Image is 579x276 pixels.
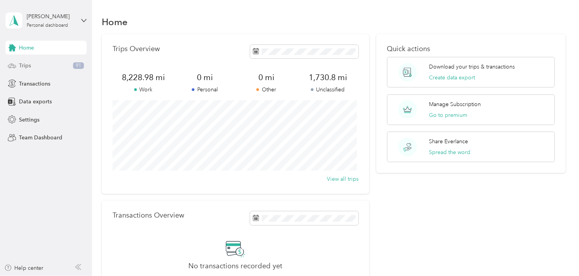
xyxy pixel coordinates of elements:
button: Help center [4,264,44,272]
span: 0 mi [236,72,297,83]
p: Share Everlance [429,137,468,146]
p: Other [236,86,297,94]
p: Unclassified [297,86,359,94]
div: [PERSON_NAME] [27,12,75,21]
div: Personal dashboard [27,23,68,28]
span: 1,730.8 mi [297,72,359,83]
span: 91 [73,62,84,69]
span: Team Dashboard [19,134,62,142]
span: Home [19,44,34,52]
p: Manage Subscription [429,100,481,108]
p: Trips Overview [113,45,160,53]
span: Transactions [19,80,50,88]
button: Spread the word [429,148,470,156]
span: Settings [19,116,39,124]
h2: No transactions recorded yet [189,262,283,270]
span: 0 mi [174,72,236,83]
h1: Home [102,18,128,26]
button: View all trips [327,175,359,183]
span: Data exports [19,98,52,106]
span: Trips [19,62,31,70]
p: Quick actions [387,45,555,53]
button: Create data export [429,74,475,82]
p: Personal [174,86,236,94]
p: Transactions Overview [113,211,184,219]
p: Download your trips & transactions [429,63,515,71]
button: Go to premium [429,111,467,119]
p: Work [113,86,174,94]
iframe: Everlance-gr Chat Button Frame [536,233,579,276]
span: 8,228.98 mi [113,72,174,83]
